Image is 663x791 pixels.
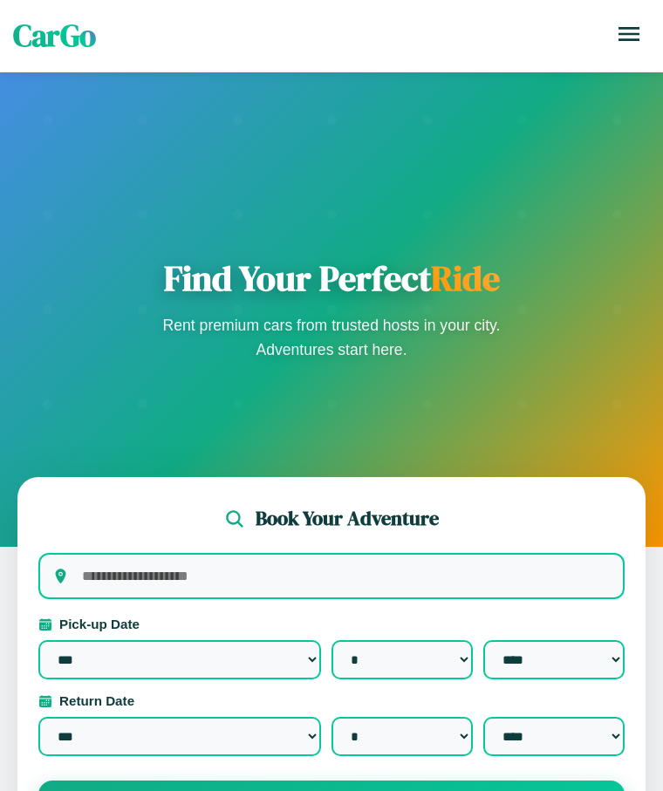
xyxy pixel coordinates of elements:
span: Ride [431,255,500,302]
label: Pick-up Date [38,617,625,631]
h2: Book Your Adventure [256,505,439,532]
h1: Find Your Perfect [157,257,506,299]
label: Return Date [38,693,625,708]
span: CarGo [13,15,96,57]
p: Rent premium cars from trusted hosts in your city. Adventures start here. [157,313,506,362]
